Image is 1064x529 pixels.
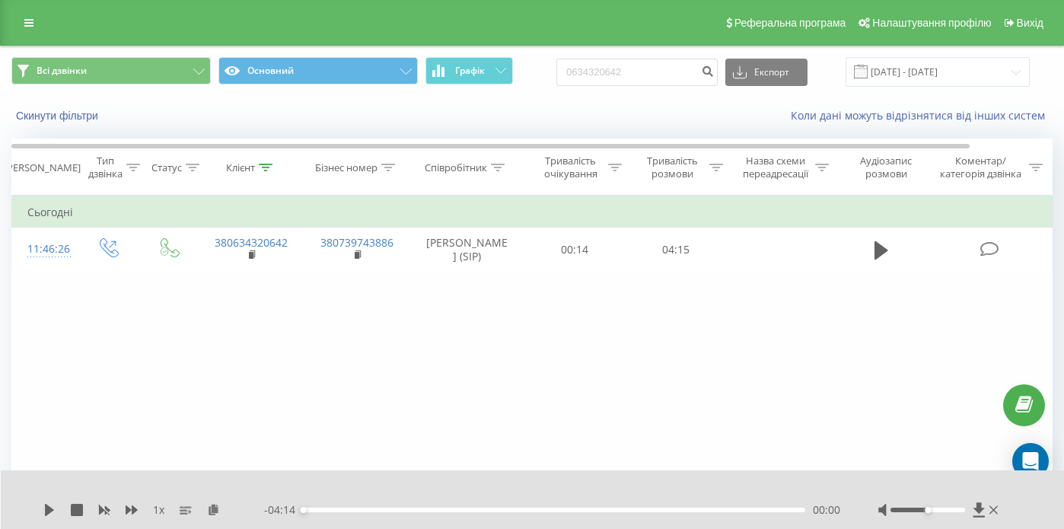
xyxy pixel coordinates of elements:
div: Accessibility label [301,507,307,513]
button: Основний [218,57,418,84]
div: Аудіозапис розмови [846,155,926,180]
span: Налаштування профілю [872,17,991,29]
a: 380634320642 [215,235,288,250]
div: 11:46:26 [27,234,62,264]
div: Назва схеми переадресації [741,155,811,180]
span: 00:00 [813,502,840,518]
a: 380739743886 [320,235,393,250]
div: Бізнес номер [315,161,377,174]
button: Експорт [725,59,808,86]
span: Вихід [1017,17,1043,29]
td: 00:14 [524,228,625,272]
button: Графік [425,57,513,84]
span: Всі дзвінки [37,65,87,77]
div: Тривалість розмови [639,155,706,180]
button: Скинути фільтри [11,109,106,123]
div: Співробітник [425,161,487,174]
td: 04:15 [625,228,726,272]
input: Пошук за номером [556,59,718,86]
td: [PERSON_NAME] (SIP) [410,228,524,272]
td: Сьогодні [12,197,1053,228]
div: Статус [151,161,182,174]
div: Open Intercom Messenger [1012,443,1049,480]
a: Коли дані можуть відрізнятися вiд інших систем [791,108,1053,123]
div: [PERSON_NAME] [4,161,81,174]
div: Тип дзвінка [88,155,123,180]
div: Клієнт [226,161,255,174]
div: Коментар/категорія дзвінка [936,155,1025,180]
div: Accessibility label [925,507,931,513]
span: - 04:14 [264,502,303,518]
span: Графік [455,65,485,76]
span: 1 x [153,502,164,518]
button: Всі дзвінки [11,57,211,84]
span: Реферальна програма [734,17,846,29]
div: Тривалість очікування [537,155,604,180]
